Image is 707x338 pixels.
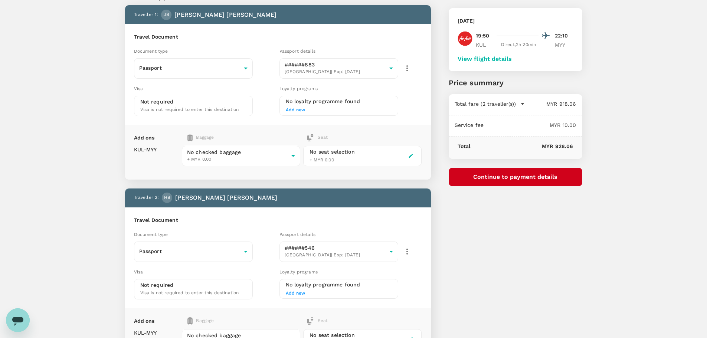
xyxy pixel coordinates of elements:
[164,194,170,201] span: HB
[175,193,277,202] p: [PERSON_NAME] [PERSON_NAME]
[555,41,573,49] p: MYY
[455,100,516,108] p: Total fare (2 traveller(s))
[310,157,334,163] span: + MYR 0.00
[140,98,174,105] p: Not required
[499,41,539,49] div: Direct , 2h 20min
[279,49,315,54] span: Passport details
[134,194,159,201] p: Traveller 2 :
[286,291,305,296] span: Add new
[285,68,386,76] span: [GEOGRAPHIC_DATA] | Exp: [DATE]
[286,107,305,112] span: Add new
[279,269,318,275] span: Loyalty programs
[458,17,475,24] p: [DATE]
[279,239,398,264] div: ######546[GEOGRAPHIC_DATA]| Exp: [DATE]
[134,216,422,224] h6: Travel Document
[134,269,143,275] span: Visa
[140,290,239,295] span: Visa is not required to enter this destination
[310,148,355,156] div: No seat selection
[187,317,193,325] img: baggage-icon
[134,329,157,337] p: KUL - MYY
[134,232,168,237] span: Document type
[449,168,582,186] button: Continue to payment details
[139,247,241,255] p: Passport
[307,317,328,325] div: Seat
[174,10,276,19] p: [PERSON_NAME] [PERSON_NAME]
[140,107,239,112] span: Visa is not required to enter this destination
[286,98,392,106] h6: No loyalty programme found
[279,56,398,81] div: ######883[GEOGRAPHIC_DATA]| Exp: [DATE]
[286,281,392,289] h6: No loyalty programme found
[6,308,30,332] iframe: Button to launch messaging window
[134,59,253,78] div: Passport
[134,11,158,19] p: Traveller 1 :
[455,121,484,129] p: Service fee
[484,121,576,129] p: MYR 10.00
[134,86,143,91] span: Visa
[187,156,288,163] span: + MYR 0.00
[285,252,386,259] span: [GEOGRAPHIC_DATA] | Exp: [DATE]
[476,32,490,40] p: 19:50
[164,11,169,19] span: JB
[476,41,494,49] p: KUL
[134,49,168,54] span: Document type
[134,33,422,41] h6: Travel Document
[555,32,573,40] p: 22:10
[279,232,315,237] span: Passport details
[307,134,314,141] img: baggage-icon
[134,242,253,261] div: Passport
[187,134,193,141] img: baggage-icon
[134,134,155,141] p: Add ons
[449,77,582,88] p: Price summary
[279,86,318,91] span: Loyalty programs
[525,100,576,108] p: MYR 918.06
[470,142,573,150] p: MYR 928.06
[307,317,314,325] img: baggage-icon
[307,134,328,141] div: Seat
[182,145,300,166] div: No checked baggage+ MYR 0.00
[455,100,525,108] button: Total fare (2 traveller(s))
[140,281,174,289] p: Not required
[458,56,512,62] button: View flight details
[458,31,472,46] img: AK
[134,146,157,153] p: KUL - MYY
[139,64,241,72] p: Passport
[187,317,274,325] div: Baggage
[134,317,155,325] p: Add ons
[458,142,471,150] p: Total
[187,134,274,141] div: Baggage
[285,244,386,252] p: ######546
[187,148,288,156] span: No checked baggage
[285,61,386,68] p: ######883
